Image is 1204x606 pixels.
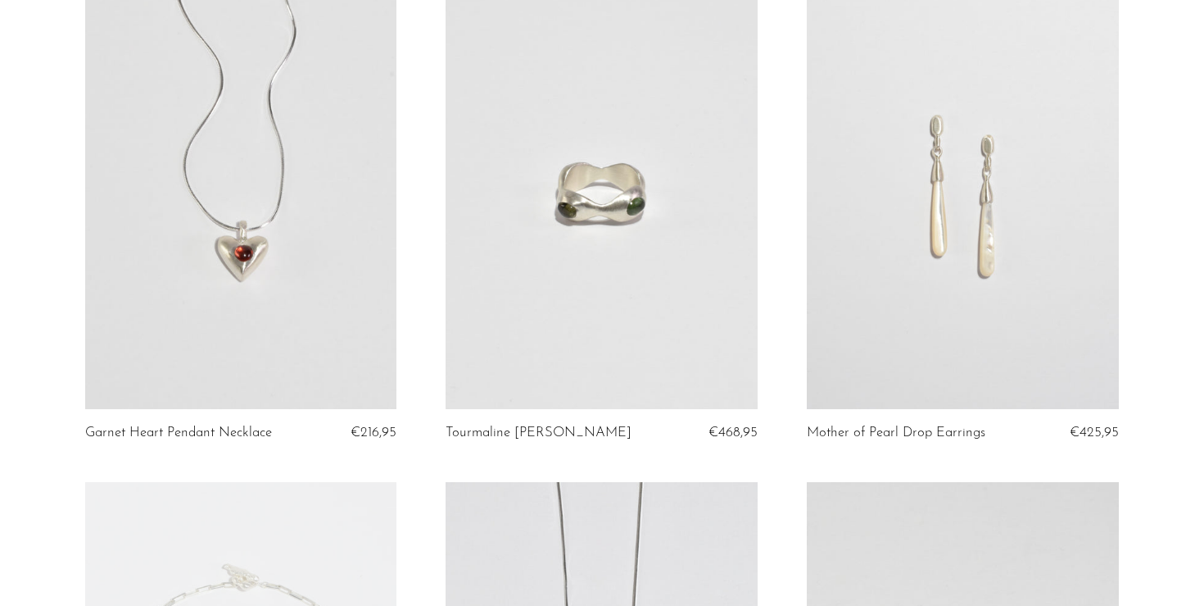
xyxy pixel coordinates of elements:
[446,426,631,440] a: Tourmaline [PERSON_NAME]
[807,426,985,440] a: Mother of Pearl Drop Earrings
[351,426,396,440] span: €216,95
[708,426,758,440] span: €468,95
[85,426,272,440] a: Garnet Heart Pendant Necklace
[1070,426,1119,440] span: €425,95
